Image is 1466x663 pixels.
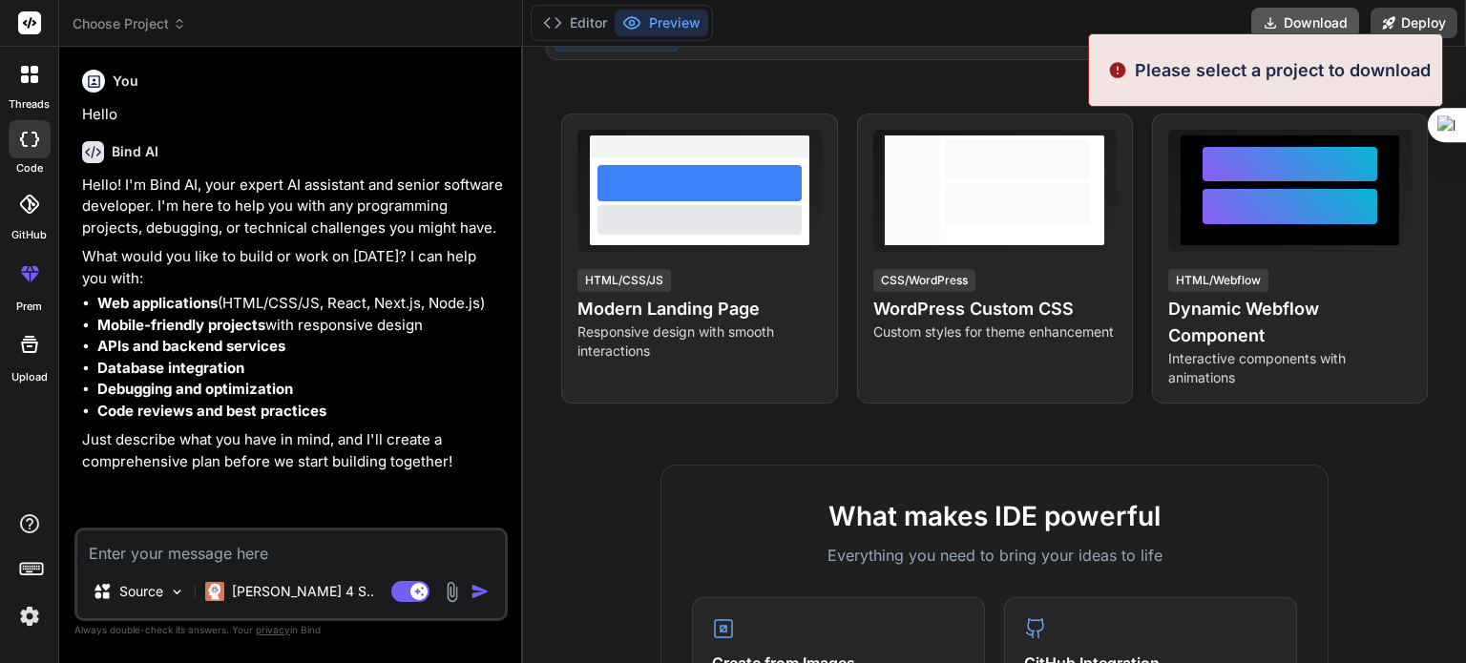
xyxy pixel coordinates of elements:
[97,402,326,420] strong: Code reviews and best practices
[1168,349,1412,387] p: Interactive components with animations
[9,96,50,113] label: threads
[1108,57,1127,83] img: alert
[97,294,218,312] strong: Web applications
[205,582,224,601] img: Claude 4 Sonnet
[82,104,504,126] p: Hello
[615,10,708,36] button: Preview
[82,246,504,289] p: What would you like to build or work on [DATE]? I can help you with:
[97,359,244,377] strong: Database integration
[577,322,821,361] p: Responsive design with smooth interactions
[16,299,42,315] label: prem
[73,14,186,33] span: Choose Project
[471,582,490,601] img: icon
[16,160,43,176] label: code
[873,322,1117,342] p: Custom styles for theme enhancement
[873,269,975,292] div: CSS/WordPress
[113,72,138,91] h6: You
[11,369,48,385] label: Upload
[1371,8,1457,38] button: Deploy
[82,429,504,472] p: Just describe what you have in mind, and I'll create a comprehensive plan before we start buildin...
[873,296,1117,322] h4: WordPress Custom CSS
[97,316,265,334] strong: Mobile-friendly projects
[1168,269,1268,292] div: HTML/Webflow
[692,496,1297,536] h2: What makes IDE powerful
[577,269,671,292] div: HTML/CSS/JS
[97,293,504,315] li: (HTML/CSS/JS, React, Next.js, Node.js)
[692,544,1297,567] p: Everything you need to bring your ideas to life
[577,296,821,322] h4: Modern Landing Page
[535,10,615,36] button: Editor
[112,142,158,161] h6: Bind AI
[256,624,290,635] span: privacy
[97,337,285,355] strong: APIs and backend services
[74,621,508,639] p: Always double-check its answers. Your in Bind
[11,227,47,243] label: GitHub
[13,600,46,632] img: settings
[1135,57,1431,83] p: Please select a project to download
[82,175,504,239] p: Hello! I'm Bind AI, your expert AI assistant and senior software developer. I'm here to help you ...
[169,584,185,600] img: Pick Models
[1251,8,1359,38] button: Download
[97,380,293,398] strong: Debugging and optimization
[441,581,463,603] img: attachment
[232,582,374,601] p: [PERSON_NAME] 4 S..
[1168,296,1412,349] h4: Dynamic Webflow Component
[97,315,504,337] li: with responsive design
[119,582,163,601] p: Source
